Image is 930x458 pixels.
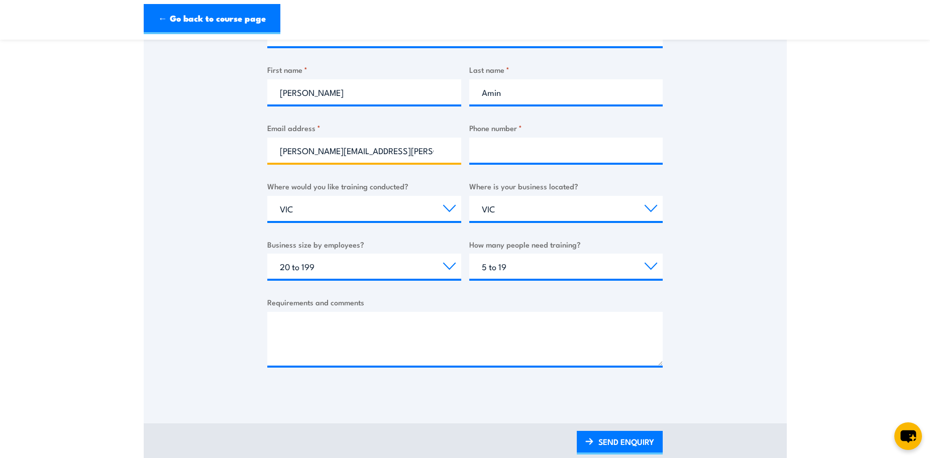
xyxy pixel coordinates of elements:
[894,422,922,450] button: chat-button
[267,239,461,250] label: Business size by employees?
[469,64,663,75] label: Last name
[469,239,663,250] label: How many people need training?
[267,296,663,308] label: Requirements and comments
[267,64,461,75] label: First name
[144,4,280,34] a: ← Go back to course page
[469,180,663,192] label: Where is your business located?
[469,122,663,134] label: Phone number
[577,431,663,454] a: SEND ENQUIRY
[267,122,461,134] label: Email address
[267,180,461,192] label: Where would you like training conducted?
